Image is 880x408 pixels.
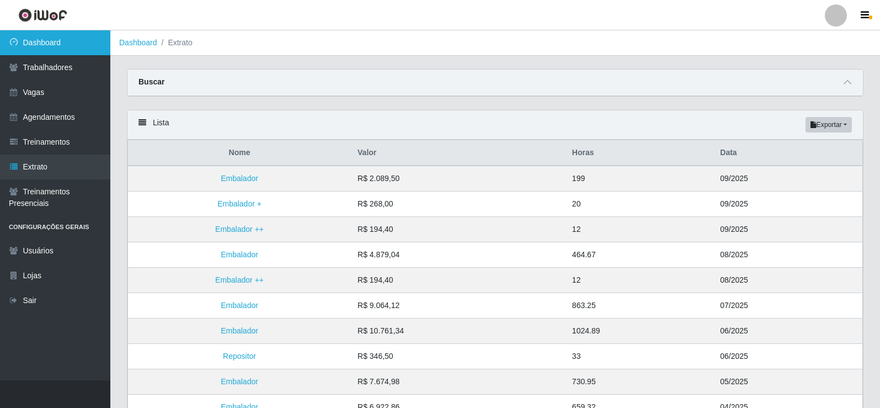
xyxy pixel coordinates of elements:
[713,369,862,395] td: 05/2025
[566,242,713,268] td: 464.67
[566,319,713,344] td: 1024.89
[128,140,351,166] th: Nome
[713,268,862,293] td: 08/2025
[713,293,862,319] td: 07/2025
[351,293,566,319] td: R$ 9.064,12
[221,326,258,335] a: Embalador
[18,8,67,22] img: CoreUI Logo
[351,344,566,369] td: R$ 346,50
[351,217,566,242] td: R$ 194,40
[127,110,863,140] div: Lista
[713,242,862,268] td: 08/2025
[351,192,566,217] td: R$ 268,00
[351,268,566,293] td: R$ 194,40
[566,166,713,192] td: 199
[223,352,256,361] a: Repositor
[157,37,193,49] li: Extrato
[806,117,852,133] button: Exportar
[351,319,566,344] td: R$ 10.761,34
[566,344,713,369] td: 33
[351,140,566,166] th: Valor
[713,166,862,192] td: 09/2025
[566,140,713,166] th: Horas
[566,192,713,217] td: 20
[566,293,713,319] td: 863.25
[138,77,164,86] strong: Buscar
[110,30,880,56] nav: breadcrumb
[351,166,566,192] td: R$ 2.089,50
[351,242,566,268] td: R$ 4.879,04
[566,268,713,293] td: 12
[221,250,258,259] a: Embalador
[215,275,264,284] a: Embalador ++
[217,199,262,208] a: Embalador +
[221,377,258,386] a: Embalador
[566,369,713,395] td: 730.95
[221,301,258,310] a: Embalador
[713,319,862,344] td: 06/2025
[713,192,862,217] td: 09/2025
[566,217,713,242] td: 12
[713,140,862,166] th: Data
[221,174,258,183] a: Embalador
[713,217,862,242] td: 09/2025
[351,369,566,395] td: R$ 7.674,98
[119,38,157,47] a: Dashboard
[215,225,264,234] a: Embalador ++
[713,344,862,369] td: 06/2025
